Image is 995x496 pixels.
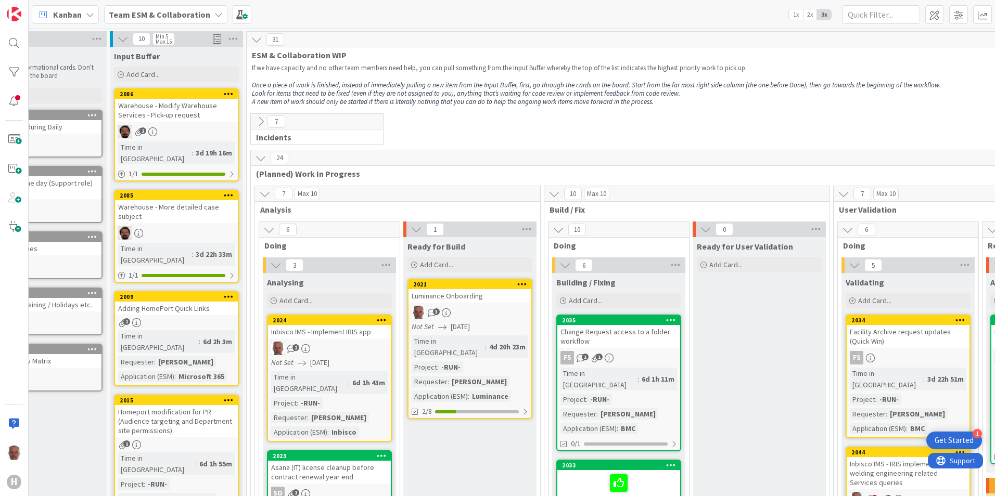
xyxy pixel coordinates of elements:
[560,408,596,420] div: Requester
[554,240,676,251] span: Doing
[851,449,970,456] div: 2044
[485,341,487,353] span: :
[264,240,387,251] span: Doing
[817,9,831,20] span: 3x
[925,373,966,385] div: 3d 22h 51m
[115,191,238,223] div: 2085Warehouse - More detailed case subject
[256,132,370,142] span: Incidents
[118,356,154,368] div: Requester
[439,361,463,373] div: -RUN-
[268,451,391,461] div: 2023
[557,351,680,364] div: FS
[908,423,927,434] div: BMC
[412,335,485,358] div: Time in [GEOGRAPHIC_DATA]
[639,373,677,385] div: 6d 1h 11m
[409,289,531,303] div: Luminance Onboarding
[582,354,589,360] span: 1
[409,280,531,303] div: 2021Luminance Onboarding
[587,191,606,197] div: Max 10
[875,394,877,405] span: :
[348,377,350,388] span: :
[268,316,391,338] div: 2024Inbisco IMS - Implement IRIS app
[926,432,982,449] div: Open Get Started checklist, remaining modules: 1
[123,318,130,325] span: 1
[268,342,391,355] div: HB
[275,188,292,200] span: 7
[571,438,581,449] span: 0/1
[271,342,285,355] img: HB
[412,376,448,387] div: Requester
[156,356,216,368] div: [PERSON_NAME]
[557,461,680,470] div: 2033
[268,451,391,484] div: 2023Asana (IT) license cleanup before contract renewal year end
[133,33,150,45] span: 10
[350,377,388,388] div: 6d 1h 43m
[120,192,238,199] div: 2085
[847,457,970,489] div: Inbisco IMS - IRIS implementation for welding engineering related Services queries
[556,277,616,288] span: Building / Fixing
[115,89,238,99] div: 2086
[252,89,680,98] em: Look for items that need to be fixed (even if they are not assigned to you), anything that’s wait...
[420,260,453,269] span: Add Card...
[598,408,658,420] div: [PERSON_NAME]
[487,341,528,353] div: 4d 20h 23m
[199,336,200,347] span: :
[557,316,680,325] div: 2035
[118,478,144,490] div: Project
[195,458,197,469] span: :
[560,368,637,390] div: Time in [GEOGRAPHIC_DATA]
[564,188,582,200] span: 10
[847,316,970,325] div: 2034
[192,249,193,260] span: :
[120,90,238,98] div: 2086
[412,390,468,402] div: Application (ESM)
[115,125,238,138] div: AC
[7,7,21,21] img: Visit kanbanzone.com
[853,188,871,200] span: 7
[197,458,235,469] div: 6d 1h 55m
[174,371,176,382] span: :
[618,423,638,434] div: BMC
[923,373,925,385] span: :
[469,390,511,402] div: Luminance
[422,406,432,417] span: 2/8
[271,412,307,423] div: Requester
[139,127,146,134] span: 2
[109,9,210,20] b: Team ESM & Collaboration
[413,281,531,288] div: 2021
[279,296,313,305] span: Add Card...
[847,316,970,348] div: 2034Facility Archive request updates (Quick Win)
[286,259,303,271] span: 3
[307,412,309,423] span: :
[115,200,238,223] div: Warehouse - More detailed case subject
[126,70,160,79] span: Add Card...
[973,429,982,438] div: 1
[115,292,238,302] div: 2009
[803,9,817,20] span: 2x
[176,371,227,382] div: Microsoft 365
[407,241,465,252] span: Ready for Build
[550,204,817,215] span: Build / Fix
[935,435,974,446] div: Get Started
[850,408,886,420] div: Requester
[118,371,174,382] div: Application (ESM)
[193,249,235,260] div: 3d 22h 33m
[271,371,348,394] div: Time in [GEOGRAPHIC_DATA]
[575,259,593,271] span: 6
[697,241,793,252] span: Ready for User Validation
[851,317,970,324] div: 2034
[847,448,970,489] div: 2044Inbisco IMS - IRIS implementation for welding engineering related Services queries
[569,296,602,305] span: Add Card...
[858,296,891,305] span: Add Card...
[193,147,235,159] div: 3d 19h 16m
[115,99,238,122] div: Warehouse - Modify Warehouse Services - Pick-up request
[192,147,193,159] span: :
[426,223,444,236] span: 1
[864,259,882,271] span: 5
[886,408,887,420] span: :
[115,405,238,437] div: Homeport modification for PR (Audience targeting and Department site permissions)
[129,270,138,281] span: 1 / 1
[850,423,906,434] div: Application (ESM)
[154,356,156,368] span: :
[267,115,285,128] span: 7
